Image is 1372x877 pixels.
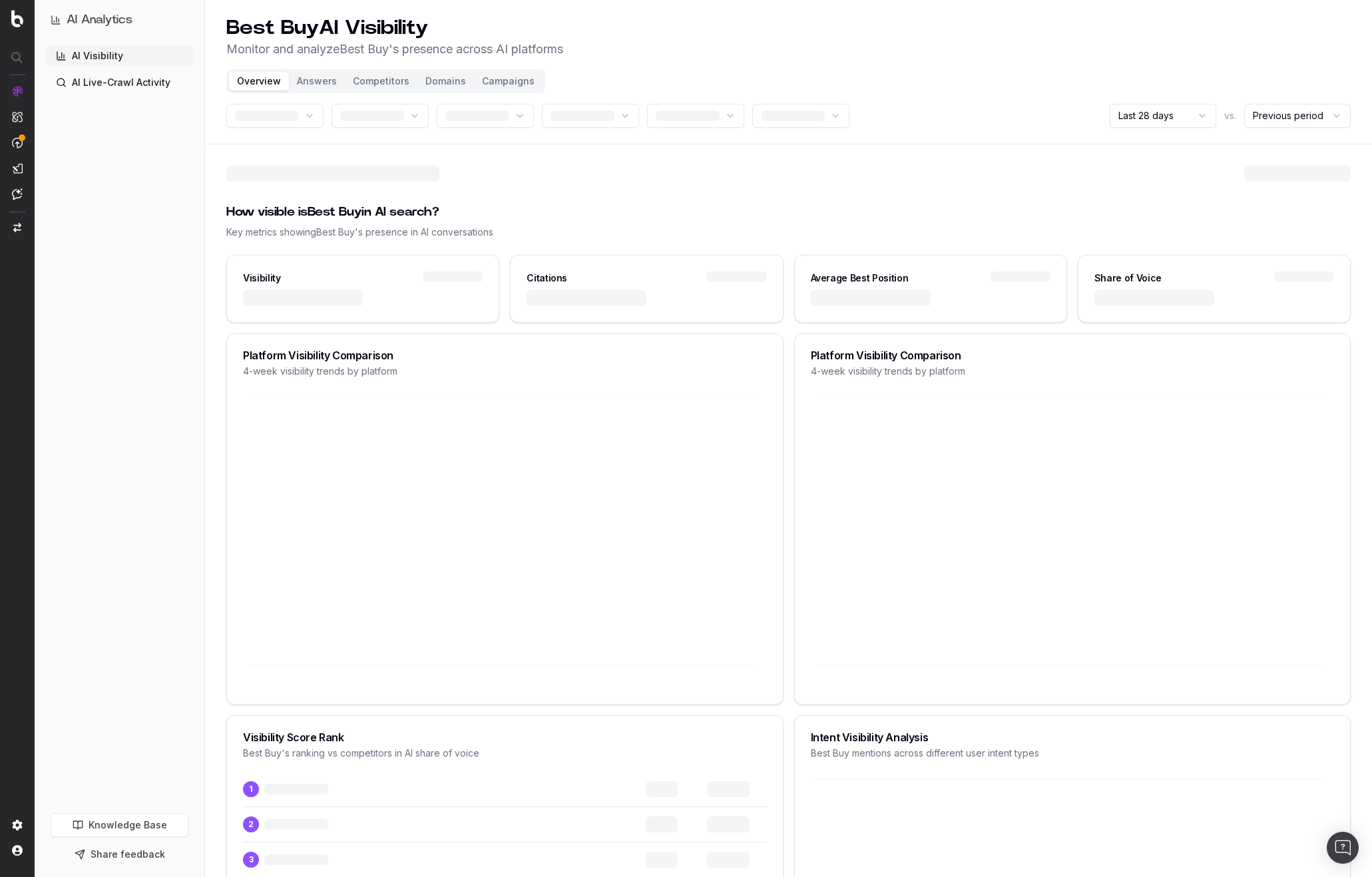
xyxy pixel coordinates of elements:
[13,223,21,232] img: Switch project
[417,72,474,90] button: Domains
[67,11,132,29] h1: AI Analytics
[51,813,188,837] a: Knowledge Base
[226,203,1351,222] div: How visible is Best Buy in AI search?
[243,852,259,868] span: 3
[45,72,194,93] a: AI Live-Crawl Activity
[51,11,188,29] button: AI Analytics
[229,72,289,90] button: Overview
[811,350,1335,361] div: Platform Visibility Comparison
[226,16,563,40] h1: Best Buy AI Visibility
[811,747,1335,760] div: Best Buy mentions across different user intent types
[1224,109,1236,122] span: vs.
[289,72,345,90] button: Answers
[226,40,563,59] p: Monitor and analyze Best Buy 's presence across AI platforms
[12,86,23,96] img: Analytics
[243,271,281,285] div: Visibility
[1094,271,1162,285] div: Share of Voice
[12,111,23,122] img: Intelligence
[12,137,23,148] img: Activation
[243,816,259,832] span: 2
[1327,832,1359,864] div: Open Intercom Messenger
[243,747,767,760] div: Best Buy 's ranking vs competitors in AI share of voice
[12,188,23,200] img: Assist
[243,365,767,378] div: 4-week visibility trends by platform
[811,271,909,285] div: Average Best Position
[243,732,767,743] div: Visibility Score Rank
[474,72,543,90] button: Campaigns
[811,365,1335,378] div: 4-week visibility trends by platform
[243,350,767,361] div: Platform Visibility Comparison
[12,820,23,830] img: Setting
[527,271,567,285] div: Citations
[811,732,1335,743] div: Intent Visibility Analysis
[45,45,194,67] a: AI Visibility
[243,781,259,797] span: 1
[12,163,23,174] img: Studio
[51,842,188,866] button: Share feedback
[345,72,417,90] button: Competitors
[11,10,23,27] img: Botify logo
[12,845,23,856] img: My account
[226,226,1351,239] div: Key metrics showing Best Buy 's presence in AI conversations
